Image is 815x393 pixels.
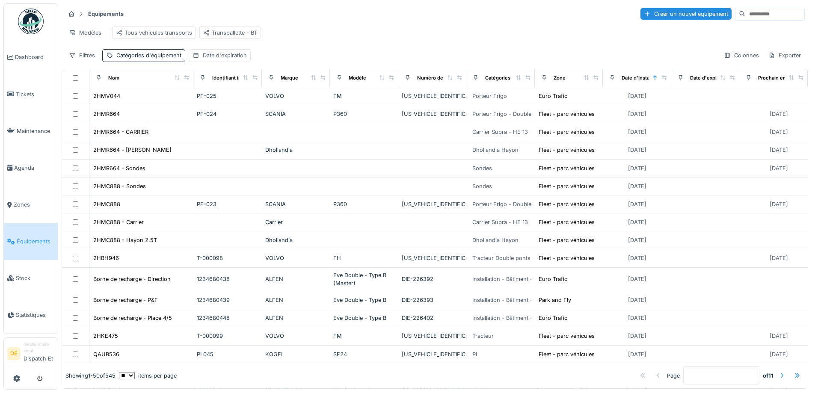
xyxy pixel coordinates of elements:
div: [DATE] [770,332,788,340]
div: Prochain entretien [758,74,801,82]
div: [DATE] [628,200,646,208]
div: SCANIA [265,200,327,208]
div: FH [333,254,395,262]
div: [DATE] [770,128,788,136]
div: Identifiant interne [212,74,254,82]
div: Installation - Bâtiment - Equipement [472,275,565,283]
a: Agenda [4,149,58,186]
div: 2HMV044 [93,92,120,100]
div: items per page [119,372,177,380]
div: Filtres [65,49,99,62]
div: Fleet - parc véhicules [539,200,595,208]
div: [DATE] [628,128,646,136]
div: Tracteur Double ponts [472,254,530,262]
div: [DATE] [770,146,788,154]
div: Colonnes [720,49,763,62]
div: Créer un nouvel équipement [640,8,732,20]
div: 2HMC888 - Carrier [93,218,144,226]
div: [DATE] [770,164,788,172]
div: T-000098 [197,254,258,262]
a: Tickets [4,76,58,112]
div: [DATE] [628,254,646,262]
div: [DATE] [628,182,646,190]
div: Eve Double - Type B [333,314,395,322]
div: Carrier [265,218,327,226]
div: Eve Double - Type B [333,296,395,304]
div: Borne de recharge - Direction [93,275,171,283]
div: Euro Trafic [539,314,567,322]
div: [DATE] [628,350,646,358]
div: Gestionnaire local [24,341,54,355]
div: KOGEL [265,350,327,358]
div: Dhollandia Hayon [472,236,519,244]
div: Date d'expiration [690,74,730,82]
div: Fleet - parc véhicules [539,218,595,226]
div: PF-024 [197,110,258,118]
a: Stock [4,260,58,297]
div: Fleet - parc véhicules [539,128,595,136]
div: [DATE] [628,218,646,226]
div: FM [333,92,395,100]
span: Stock [16,274,54,282]
div: Modèle [349,74,366,82]
div: Borne de recharge - P&F [93,296,158,304]
div: 2HMR664 - CARRIER [93,128,148,136]
a: Zones [4,186,58,223]
div: ALFEN [265,296,327,304]
div: VOLVO [265,92,327,100]
div: [DATE] [628,164,646,172]
div: [DATE] [770,200,788,208]
div: Dhollandia [265,236,327,244]
div: [DATE] [770,110,788,118]
div: [US_VEHICLE_IDENTIFICATION_NUMBER] [402,254,463,262]
div: Page [667,372,680,380]
div: PL [472,350,479,358]
img: Badge_color-CXgf-gQk.svg [18,9,44,34]
div: DIE-226392 [402,275,463,283]
div: Fleet - parc véhicules [539,350,595,358]
div: Fleet - parc véhicules [539,146,595,154]
div: QAUB536 [93,350,119,358]
span: Agenda [14,164,54,172]
div: Euro Trafic [539,92,567,100]
strong: Équipements [85,10,127,18]
a: DE Gestionnaire localDispatch Et [7,341,54,368]
div: [DATE] [628,296,646,304]
div: 1234680438 [197,275,258,283]
div: P360 [333,200,395,208]
div: DIE-226402 [402,314,463,322]
div: Tous véhicules transports [116,29,192,37]
div: Installation - Bâtiment - Equipement [472,314,565,322]
span: Statistiques [16,311,54,319]
div: Date d'expiration [203,51,247,59]
span: Équipements [17,237,54,245]
div: [DATE] [770,254,788,262]
div: PF-025 [197,92,258,100]
div: [DATE] [628,314,646,322]
div: Carrier Supra - HE 13 [472,128,528,136]
div: FM [333,332,395,340]
div: [DATE] [628,92,646,100]
div: 2HMC888 - Hayon 2.5T [93,236,157,244]
div: Dhollandia [265,146,327,154]
span: Maintenance [17,127,54,135]
span: Zones [14,201,54,209]
div: Dhollandia Hayon [472,146,519,154]
a: Statistiques [4,297,58,334]
div: Installation - Bâtiment - Equipement [472,296,565,304]
div: Carrier Supra - HE 13 [472,218,528,226]
div: Fleet - parc véhicules [539,110,595,118]
div: Nom [108,74,119,82]
span: Tickets [16,90,54,98]
div: VOLVO [265,254,327,262]
div: Zone [554,74,566,82]
div: VOLVO [265,332,327,340]
div: 1234680439 [197,296,258,304]
div: [DATE] [628,110,646,118]
div: Porteur Frigo - Double ponts [472,200,548,208]
div: Porteur Frigo - Double ponts [472,110,548,118]
div: Marque [281,74,298,82]
a: Maintenance [4,112,58,149]
div: Sondes [472,182,492,190]
div: Park and Fly [539,296,571,304]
